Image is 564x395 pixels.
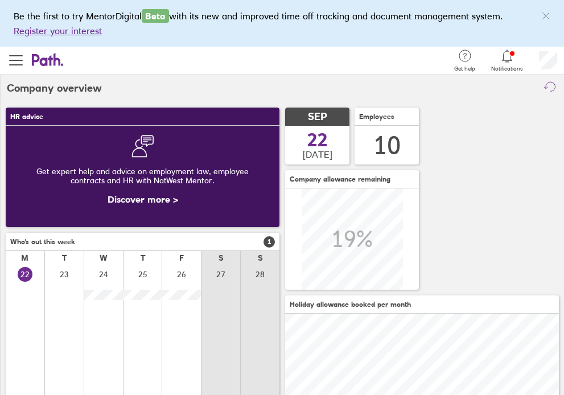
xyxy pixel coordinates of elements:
span: HR advice [10,113,43,121]
span: Get help [454,65,475,72]
span: 1 [264,236,275,248]
div: T [62,253,67,262]
a: Notifications [491,48,523,72]
div: S [219,253,224,262]
button: Register your interest [14,24,102,38]
div: W [100,253,108,262]
div: M [21,253,28,262]
span: SEP [308,111,327,123]
div: S [258,253,263,262]
div: T [141,253,145,262]
span: Beta [142,9,169,23]
div: Be the first to try MentorDigital with its new and improved time off tracking and document manage... [14,9,550,38]
span: Who's out this week [10,238,75,246]
h2: Company overview [7,75,102,102]
a: Discover more > [108,194,178,205]
span: Holiday allowance booked per month [290,301,411,308]
div: F [179,253,184,262]
span: 22 [307,131,328,149]
span: Company allowance remaining [290,175,390,183]
span: Notifications [491,65,523,72]
div: 10 [373,131,401,160]
div: Get expert help and advice on employment law, employee contracts and HR with NatWest Mentor. [15,158,270,194]
span: Employees [359,113,394,121]
span: [DATE] [303,149,332,159]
